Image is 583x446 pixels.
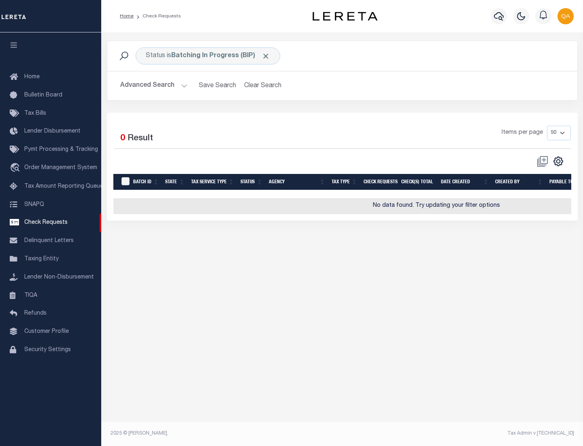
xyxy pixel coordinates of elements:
th: Check(s) Total [398,174,438,191]
th: Batch Id: activate to sort column ascending [130,174,162,191]
button: Advanced Search [120,78,187,94]
th: Tax Service Type: activate to sort column ascending [188,174,237,191]
div: Status is [136,47,280,64]
img: logo-dark.svg [313,12,377,21]
a: Home [120,14,134,19]
span: Tax Bills [24,111,46,116]
span: Refunds [24,311,47,316]
span: SNAPQ [24,202,44,207]
label: Result [128,132,153,145]
div: Tax Admin v.[TECHNICAL_ID] [348,430,574,437]
li: Check Requests [134,13,181,20]
th: Tax Type: activate to sort column ascending [328,174,360,191]
span: Taxing Entity [24,256,59,262]
span: 0 [120,134,125,143]
div: 2025 © [PERSON_NAME]. [104,430,343,437]
th: Date Created: activate to sort column ascending [438,174,492,191]
b: Batching In Progress (BIP) [171,53,270,59]
span: Customer Profile [24,329,69,334]
span: Items per page [502,129,543,137]
span: Security Settings [24,347,71,353]
span: Click to Remove [262,52,270,60]
i: travel_explore [10,163,23,174]
button: Clear Search [241,78,285,94]
span: Bulletin Board [24,92,62,98]
img: svg+xml;base64,PHN2ZyB4bWxucz0iaHR0cDovL3d3dy53My5vcmcvMjAwMC9zdmciIHBvaW50ZXItZXZlbnRzPSJub25lIi... [557,8,574,24]
span: Check Requests [24,220,68,225]
span: Lender Disbursement [24,129,81,134]
th: Check Requests [360,174,398,191]
span: Delinquent Letters [24,238,74,244]
span: Lender Non-Disbursement [24,274,94,280]
span: Home [24,74,40,80]
th: Created By: activate to sort column ascending [492,174,546,191]
span: Pymt Processing & Tracking [24,147,98,152]
th: Status: activate to sort column ascending [237,174,266,191]
button: Save Search [194,78,241,94]
th: State: activate to sort column ascending [162,174,188,191]
span: Tax Amount Reporting Queue [24,184,103,189]
span: Order Management System [24,165,97,171]
span: TIQA [24,292,37,298]
th: Agency: activate to sort column ascending [266,174,328,191]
